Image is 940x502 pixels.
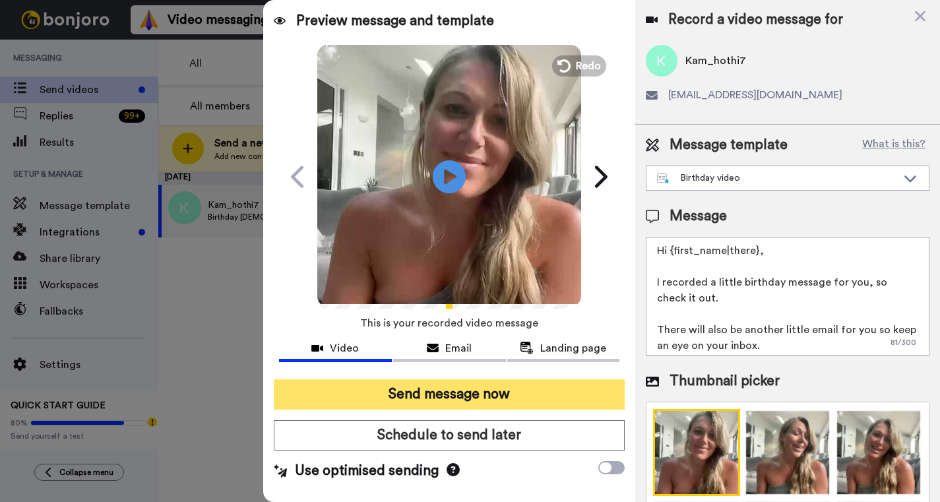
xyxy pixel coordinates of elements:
[657,173,670,184] img: nextgen-template.svg
[360,309,538,338] span: This is your recorded video message
[330,340,359,356] span: Video
[835,409,922,496] img: Z
[670,371,780,391] span: Thumbnail picker
[670,206,727,226] span: Message
[657,172,897,185] div: Birthday video
[670,135,788,155] span: Message template
[295,461,439,481] span: Use optimised sending
[445,340,472,356] span: Email
[274,420,625,451] button: Schedule to send later
[653,409,740,496] img: Z
[858,135,929,155] button: What is this?
[646,237,929,356] textarea: Hi {first_name|there}, I recorded a little birthday message for you, so check it out. There will ...
[668,87,842,103] span: [EMAIL_ADDRESS][DOMAIN_NAME]
[274,379,625,410] button: Send message now
[540,340,606,356] span: Landing page
[744,409,831,496] img: 9k=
